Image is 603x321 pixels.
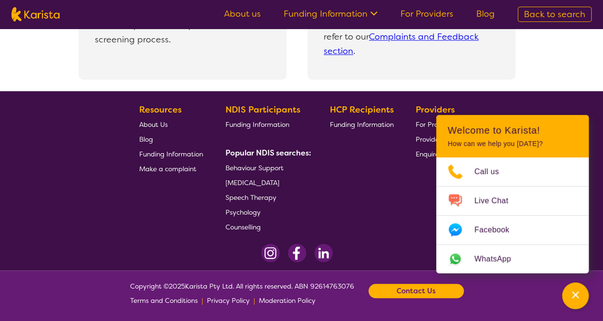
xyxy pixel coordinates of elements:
span: Make a complaint [139,165,196,173]
a: Moderation Policy [259,293,316,308]
span: Counselling [225,223,261,231]
span: Provider Login [416,135,460,144]
a: Enquire [416,146,460,161]
h2: Welcome to Karista! [448,124,577,136]
span: Blog [139,135,153,144]
span: Copyright © 2025 Karista Pty Ltd. All rights reserved. ABN 92614763076 [130,279,354,308]
ul: Choose channel [436,157,589,273]
span: Behaviour Support [225,164,284,172]
span: Funding Information [225,120,289,129]
a: Privacy Policy [207,293,250,308]
a: Web link opens in a new tab. [436,245,589,273]
img: LinkedIn [314,244,333,262]
a: Back to search [518,7,592,22]
span: Back to search [524,9,585,20]
span: Facebook [474,223,521,237]
p: | [202,293,203,308]
a: About Us [139,117,203,132]
a: Blog [476,8,495,20]
a: Provider Login [416,132,460,146]
b: Resources [139,104,182,115]
span: Funding Information [329,120,393,129]
span: Funding Information [139,150,203,158]
button: Channel Menu [562,282,589,309]
a: Counselling [225,219,307,234]
a: Funding Information [284,8,378,20]
span: Speech Therapy [225,193,276,202]
a: Funding Information [329,117,393,132]
p: | [254,293,255,308]
span: Psychology [225,208,261,217]
a: Funding Information [139,146,203,161]
img: Facebook [287,244,307,262]
a: About us [224,8,261,20]
div: Channel Menu [436,115,589,273]
span: Terms and Conditions [130,296,198,305]
a: For Providers [400,8,453,20]
span: For Providers [416,120,456,129]
a: Make a complaint [139,161,203,176]
span: Enquire [416,150,439,158]
a: Psychology [225,205,307,219]
span: WhatsApp [474,252,522,266]
span: About Us [139,120,168,129]
a: Terms and Conditions [130,293,198,308]
b: Providers [416,104,455,115]
span: Privacy Policy [207,296,250,305]
b: NDIS Participants [225,104,300,115]
a: Complaints and Feedback section [324,31,479,57]
span: Moderation Policy [259,296,316,305]
b: Popular NDIS searches: [225,148,311,158]
span: Live Chat [474,194,520,208]
img: Karista logo [11,7,60,21]
span: Call us [474,165,511,179]
b: HCP Recipients [329,104,393,115]
a: Funding Information [225,117,307,132]
img: Instagram [261,244,280,262]
a: Speech Therapy [225,190,307,205]
p: How can we help you [DATE]? [448,140,577,148]
a: [MEDICAL_DATA] [225,175,307,190]
a: For Providers [416,117,460,132]
b: Contact Us [397,284,436,298]
a: Behaviour Support [225,160,307,175]
span: [MEDICAL_DATA] [225,178,279,187]
a: Blog [139,132,203,146]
